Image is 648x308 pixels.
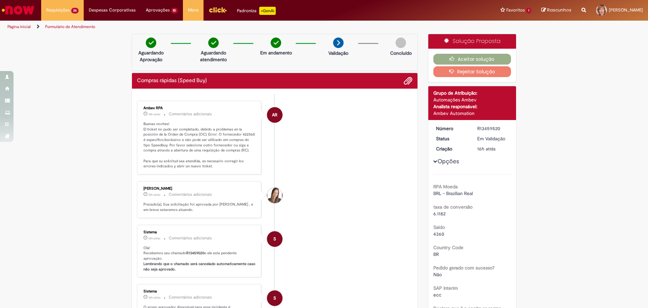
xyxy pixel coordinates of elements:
[267,188,282,203] div: Maiara De Cassia Oliveira
[7,24,31,29] a: Página inicial
[477,145,509,152] div: 28/08/2025 17:21:56
[433,292,441,298] span: ecc
[89,7,136,14] span: Despesas Corporativas
[433,54,511,65] button: Aceitar solução
[148,193,160,197] span: 15h atrás
[143,261,256,272] b: Lembrando que o chamado será cancelado automaticamente caso não seja aprovado.
[143,289,256,293] div: Sistema
[333,38,344,48] img: arrow-next.png
[433,96,511,103] div: Automações Ambev
[267,231,282,247] div: System
[431,125,473,132] dt: Número
[433,251,439,257] span: BR
[5,21,427,33] ul: Trilhas de página
[186,251,204,256] b: R13459520
[526,8,531,14] span: 1
[171,8,178,14] span: 10
[267,107,282,123] div: Ambev RPA
[477,135,509,142] div: Em Validação
[259,7,276,15] p: +GenAi
[477,146,495,152] span: 16h atrás
[143,245,256,272] p: Olá! Recebemos seu chamado e ele esta pendente aprovação.
[433,231,444,237] span: 4360
[237,7,276,15] div: Padroniza
[433,285,458,291] b: SAP Interim
[433,211,446,217] span: 6.1182
[260,49,292,56] p: Em andamento
[143,121,256,169] p: Buenas noches! El ticket no pudo ser completado, debido a problemas en la posición de la Orden de...
[433,66,511,77] button: Rejeitar Solução
[146,7,170,14] span: Aprovações
[135,49,167,63] p: Aguardando Aprovação
[143,230,256,234] div: Sistema
[143,202,256,212] p: Prezado(a), Sua solicitação foi aprovada por [PERSON_NAME] , e em breve estaremos atuando.
[148,193,160,197] time: 28/08/2025 17:58:56
[169,294,212,300] small: Comentários adicionais
[148,236,160,240] time: 28/08/2025 17:22:09
[396,38,406,48] img: img-circle-grey.png
[188,7,198,14] span: More
[433,224,445,230] b: Saldo
[433,110,511,117] div: Ambev Automation
[46,7,70,14] span: Requisições
[433,271,442,278] span: Não
[390,50,412,56] p: Concluído
[146,38,156,48] img: check-circle-green.png
[431,135,473,142] dt: Status
[609,7,643,13] span: [PERSON_NAME]
[428,34,516,49] div: Solução Proposta
[143,187,256,191] div: [PERSON_NAME]
[433,244,463,251] b: Country Code
[148,295,160,300] time: 28/08/2025 17:22:06
[208,38,219,48] img: check-circle-green.png
[328,50,348,56] p: Validação
[1,3,35,17] img: ServiceNow
[433,103,511,110] div: Analista responsável:
[506,7,525,14] span: Favoritos
[143,106,256,110] div: Ambev RPA
[197,49,230,63] p: Aguardando atendimento
[209,5,227,15] img: click_logo_yellow_360x200.png
[433,190,473,196] span: BRL - Brazilian Real
[541,7,571,14] a: Rascunhos
[404,76,412,85] button: Adicionar anexos
[169,192,212,197] small: Comentários adicionais
[169,235,212,241] small: Comentários adicionais
[433,204,473,210] b: taxa de conversão
[169,111,212,117] small: Comentários adicionais
[267,290,282,306] div: System
[148,236,160,240] span: 16h atrás
[272,107,277,123] span: AR
[137,78,207,84] h2: Compras rápidas (Speed Buy) Histórico de tíquete
[433,90,511,96] div: Grupo de Atribuição:
[273,290,276,306] span: S
[71,8,79,14] span: 26
[148,112,160,116] span: 14h atrás
[477,146,495,152] time: 28/08/2025 17:21:56
[433,184,458,190] b: RPA Moeda
[148,295,160,300] span: 16h atrás
[431,145,473,152] dt: Criação
[433,265,494,271] b: Pedido gerado com sucesso?
[45,24,95,29] a: Formulário de Atendimento
[477,125,509,132] div: R13459520
[273,231,276,247] span: S
[148,112,160,116] time: 28/08/2025 19:13:47
[547,7,571,13] span: Rascunhos
[271,38,281,48] img: check-circle-green.png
